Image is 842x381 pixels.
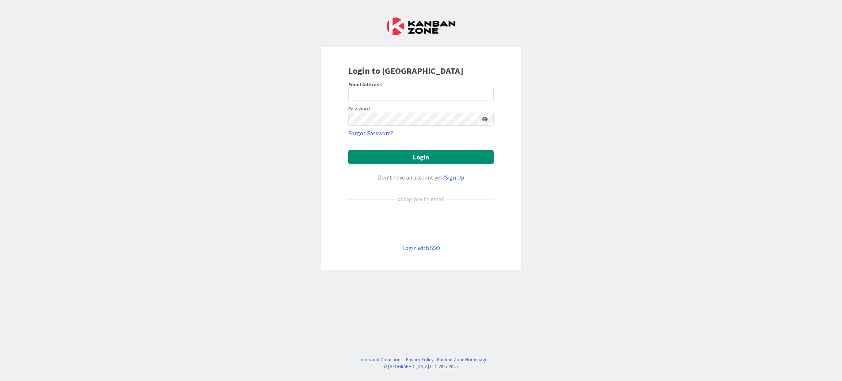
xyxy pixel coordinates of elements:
[437,356,487,363] a: Kanban Zone Homepage
[348,65,463,76] b: Login to [GEOGRAPHIC_DATA]
[355,363,487,370] div: © LLC 2017- 2025 .
[348,105,370,113] label: Password
[348,129,393,137] a: Forgot Password?
[406,356,433,363] a: Privacy Policy
[395,195,447,203] div: or login with email
[387,18,455,35] img: Kanban Zone
[402,244,440,252] a: Login with SSO
[359,356,402,363] a: Terms and Conditions
[348,81,382,88] label: Email Address
[345,215,497,231] iframe: Sign in with Google Button
[388,363,429,369] a: [GEOGRAPHIC_DATA]
[348,173,494,182] div: Don’t have an account yet?
[348,150,494,164] button: Login
[445,174,464,181] a: Sign Up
